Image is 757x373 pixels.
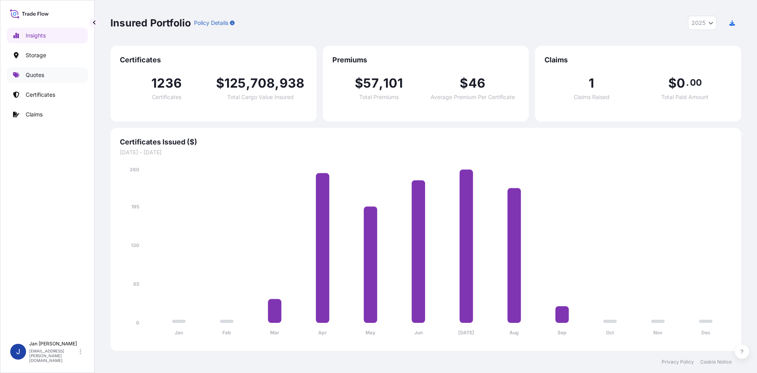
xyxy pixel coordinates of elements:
span: 1236 [151,77,182,90]
span: [DATE] - [DATE] [120,148,732,156]
span: Certificates [120,55,307,65]
span: Premiums [332,55,520,65]
span: $ [355,77,363,90]
a: Certificates [7,87,88,103]
tspan: [DATE] [458,330,474,336]
span: 938 [280,77,305,90]
span: Average Premium Per Certificate [431,94,515,100]
p: Claims [26,111,43,118]
button: Year Selector [688,16,717,30]
span: J [16,348,20,356]
span: 00 [690,79,702,86]
tspan: Aug [509,330,519,336]
span: , [246,77,250,90]
p: Policy Details [194,19,228,27]
span: 125 [224,77,246,90]
p: Insured Portfolio [110,17,191,29]
a: Cookie Notice [700,359,732,365]
tspan: Jun [414,330,423,336]
p: Storage [26,51,46,59]
tspan: 130 [131,242,139,248]
tspan: 195 [131,204,139,210]
tspan: Feb [222,330,231,336]
a: Privacy Policy [662,359,694,365]
tspan: Nov [653,330,663,336]
tspan: Sep [557,330,567,336]
span: Certificates [152,94,181,100]
tspan: Oct [606,330,614,336]
span: Certificates Issued ($) [120,137,732,147]
span: 57 [363,77,378,90]
span: 708 [250,77,275,90]
a: Insights [7,28,88,43]
p: Insights [26,32,46,39]
span: 1 [589,77,594,90]
tspan: Mar [270,330,279,336]
span: Total Paid Amount [661,94,709,100]
tspan: Jan [175,330,183,336]
tspan: Dec [701,330,710,336]
span: $ [460,77,468,90]
p: Quotes [26,71,44,79]
span: , [275,77,279,90]
span: Total Cargo Value Insured [227,94,294,100]
span: Total Premiums [359,94,399,100]
a: Quotes [7,67,88,83]
span: $ [668,77,677,90]
tspan: 260 [130,167,139,172]
a: Claims [7,107,88,122]
span: 46 [468,77,485,90]
span: , [379,77,383,90]
span: 101 [383,77,403,90]
span: Claims Raised [574,94,610,100]
tspan: May [365,330,376,336]
span: Claims [544,55,732,65]
tspan: Apr [318,330,327,336]
a: Storage [7,47,88,63]
tspan: 0 [136,320,139,326]
p: Certificates [26,91,55,99]
span: 0 [677,77,685,90]
p: Jan [PERSON_NAME] [29,341,78,347]
tspan: 65 [133,281,139,287]
span: $ [216,77,224,90]
span: . [686,79,689,86]
span: 2025 [692,19,705,27]
p: [EMAIL_ADDRESS][PERSON_NAME][DOMAIN_NAME] [29,349,78,363]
